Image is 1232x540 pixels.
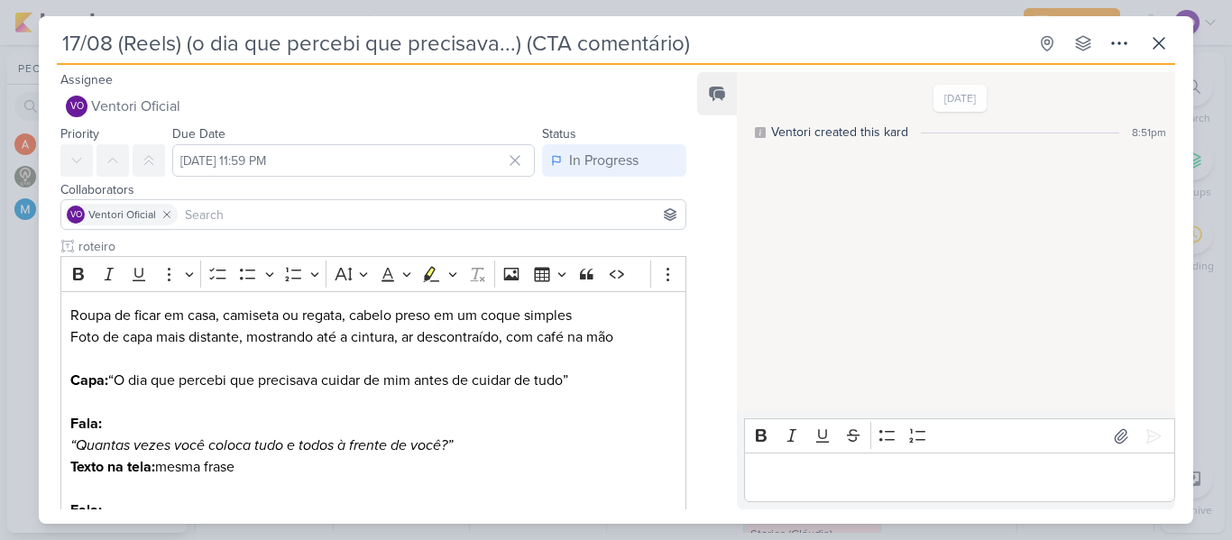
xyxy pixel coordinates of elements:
[70,501,102,519] strong: Fala:
[542,126,576,142] label: Status
[60,90,686,123] button: VO Ventori Oficial
[70,305,676,326] p: Roupa de ficar em casa, camiseta ou regata, cabelo preso em um coque simples
[67,206,85,224] div: Ventori Oficial
[66,96,87,117] div: Ventori Oficial
[70,458,155,476] strong: Texto na tela:
[88,206,156,223] span: Ventori Oficial
[60,256,686,291] div: Editor toolbar
[70,370,676,391] p: “O dia que percebi que precisava cuidar de mim antes de cuidar de tudo”
[70,371,108,389] strong: Capa:
[542,144,686,177] button: In Progress
[771,123,908,142] div: Ventori created this kard
[70,456,676,478] p: mesma frase
[744,453,1175,502] div: Editor editing area: main
[75,237,686,256] input: Untitled text
[172,126,225,142] label: Due Date
[70,326,676,348] p: Foto de capa mais distante, mostrando até a cintura, ar descontraído, com café na mão
[1132,124,1166,141] div: 8:51pm
[172,144,535,177] input: Select a date
[70,211,82,220] p: VO
[60,180,686,199] div: Collaborators
[60,72,113,87] label: Assignee
[60,126,99,142] label: Priority
[57,27,1027,59] input: Untitled Kard
[569,150,639,171] div: In Progress
[744,418,1175,453] div: Editor toolbar
[70,102,84,112] p: VO
[70,415,102,433] strong: Fala:
[70,436,453,454] i: “Quantas vezes você coloca tudo e todos à frente de você?”
[91,96,180,117] span: Ventori Oficial
[181,204,682,225] input: Search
